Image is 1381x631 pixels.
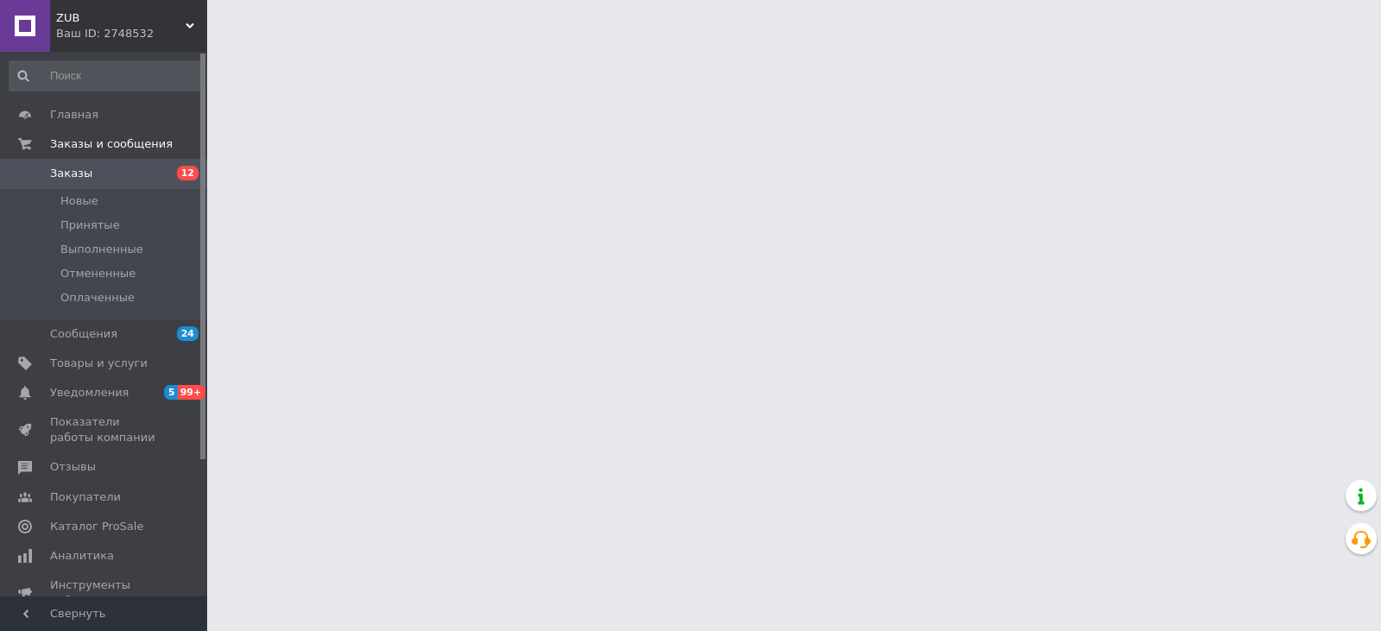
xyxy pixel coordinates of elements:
[164,385,178,400] span: 5
[50,326,117,342] span: Сообщения
[50,166,92,181] span: Заказы
[50,107,98,123] span: Главная
[50,385,129,401] span: Уведомления
[9,60,204,91] input: Поиск
[50,548,114,564] span: Аналитика
[50,136,173,152] span: Заказы и сообщения
[56,10,186,26] span: ZUB
[50,577,160,609] span: Инструменты вебмастера и SEO
[50,519,143,534] span: Каталог ProSale
[177,166,199,180] span: 12
[50,489,121,505] span: Покупатели
[50,414,160,445] span: Показатели работы компании
[50,356,148,371] span: Товары и услуги
[50,459,96,475] span: Отзывы
[60,193,98,209] span: Новые
[60,266,136,281] span: Отмененные
[60,218,120,233] span: Принятые
[60,242,143,257] span: Выполненные
[177,326,199,341] span: 24
[56,26,207,41] div: Ваш ID: 2748532
[178,385,206,400] span: 99+
[60,290,135,306] span: Оплаченные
